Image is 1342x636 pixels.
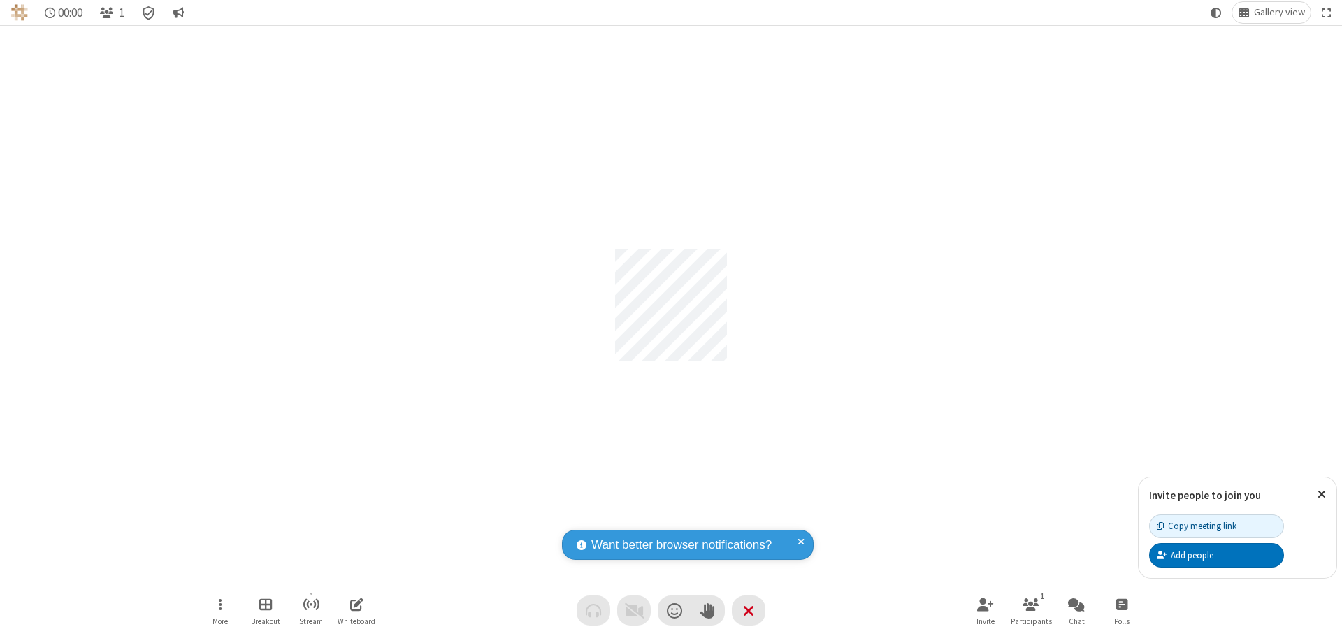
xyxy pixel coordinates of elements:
[136,2,162,23] div: Meeting details Encryption enabled
[299,617,323,626] span: Stream
[39,2,89,23] div: Timer
[58,6,82,20] span: 00:00
[290,591,332,630] button: Start streaming
[577,595,610,626] button: Audio problem - check your Internet connection or call by phone
[212,617,228,626] span: More
[1149,514,1284,538] button: Copy meeting link
[199,591,241,630] button: Open menu
[1205,2,1227,23] button: Using system theme
[1010,591,1052,630] button: Open participant list
[338,617,375,626] span: Whiteboard
[617,595,651,626] button: Video
[591,536,772,554] span: Want better browser notifications?
[1114,617,1130,626] span: Polls
[1069,617,1085,626] span: Chat
[1011,617,1052,626] span: Participants
[1254,7,1305,18] span: Gallery view
[1149,489,1261,502] label: Invite people to join you
[119,6,124,20] span: 1
[1232,2,1311,23] button: Change layout
[11,4,28,21] img: QA Selenium DO NOT DELETE OR CHANGE
[245,591,287,630] button: Manage Breakout Rooms
[965,591,1006,630] button: Invite participants (⌘+Shift+I)
[1037,590,1048,602] div: 1
[1149,543,1284,567] button: Add people
[1316,2,1337,23] button: Fullscreen
[732,595,765,626] button: End or leave meeting
[94,2,130,23] button: Open participant list
[335,591,377,630] button: Open shared whiteboard
[691,595,725,626] button: Raise hand
[251,617,280,626] span: Breakout
[1307,477,1336,512] button: Close popover
[658,595,691,626] button: Send a reaction
[976,617,995,626] span: Invite
[1157,519,1236,533] div: Copy meeting link
[1101,591,1143,630] button: Open poll
[167,2,189,23] button: Conversation
[1055,591,1097,630] button: Open chat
